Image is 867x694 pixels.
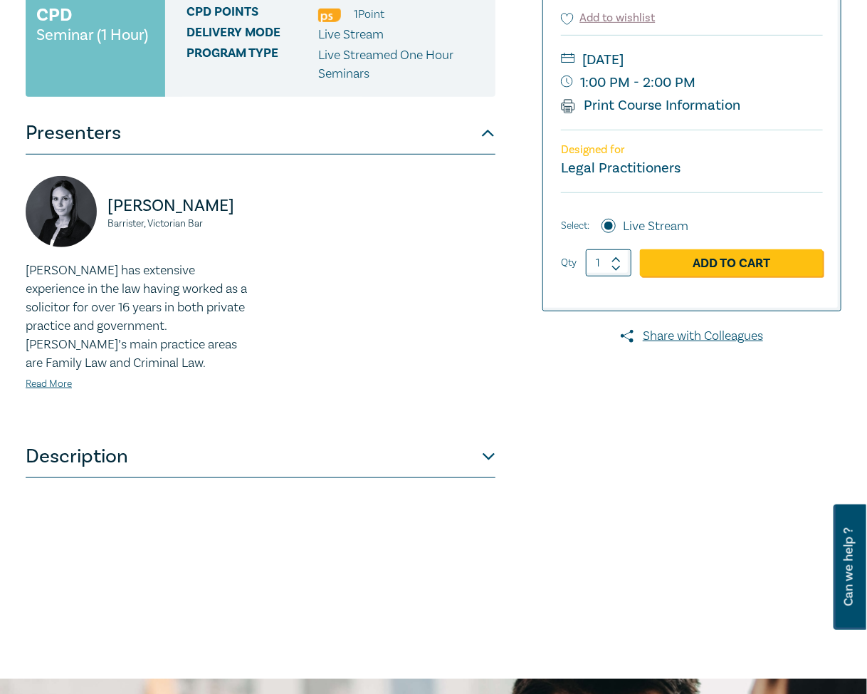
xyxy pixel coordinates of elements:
input: 1 [586,249,631,276]
h3: CPD [36,2,72,28]
button: Add to wishlist [561,10,656,26]
p: [PERSON_NAME] has extensive experience in the law having worked as a solicitor for over 16 years ... [26,261,252,373]
img: Professional Skills [318,9,341,22]
a: Add to Cart [640,249,823,276]
button: Presenters [26,112,495,155]
span: Live Stream [318,26,384,43]
label: Live Stream [623,217,688,236]
span: Select: [561,218,589,234]
span: Can we help ? [842,513,856,621]
li: 1 Point [354,5,384,24]
small: 1:00 PM - 2:00 PM [561,71,823,94]
button: Description [26,435,495,478]
span: CPD Points [186,5,318,24]
p: Live Streamed One Hour Seminars [318,46,485,83]
span: Program type [186,46,318,83]
small: Seminar (1 Hour) [36,28,148,42]
span: Delivery Mode [186,26,318,44]
p: Designed for [561,143,823,157]
img: https://s3.ap-southeast-2.amazonaws.com/leo-cussen-store-production-content/Contacts/Michelle%20B... [26,176,97,247]
p: [PERSON_NAME] [107,195,252,217]
small: Legal Practitioners [561,159,681,177]
small: [DATE] [561,48,823,71]
small: Barrister, Victorian Bar [107,219,252,229]
a: Print Course Information [561,96,741,115]
a: Share with Colleagues [542,327,841,346]
a: Read More [26,378,72,390]
label: Qty [561,255,577,271]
